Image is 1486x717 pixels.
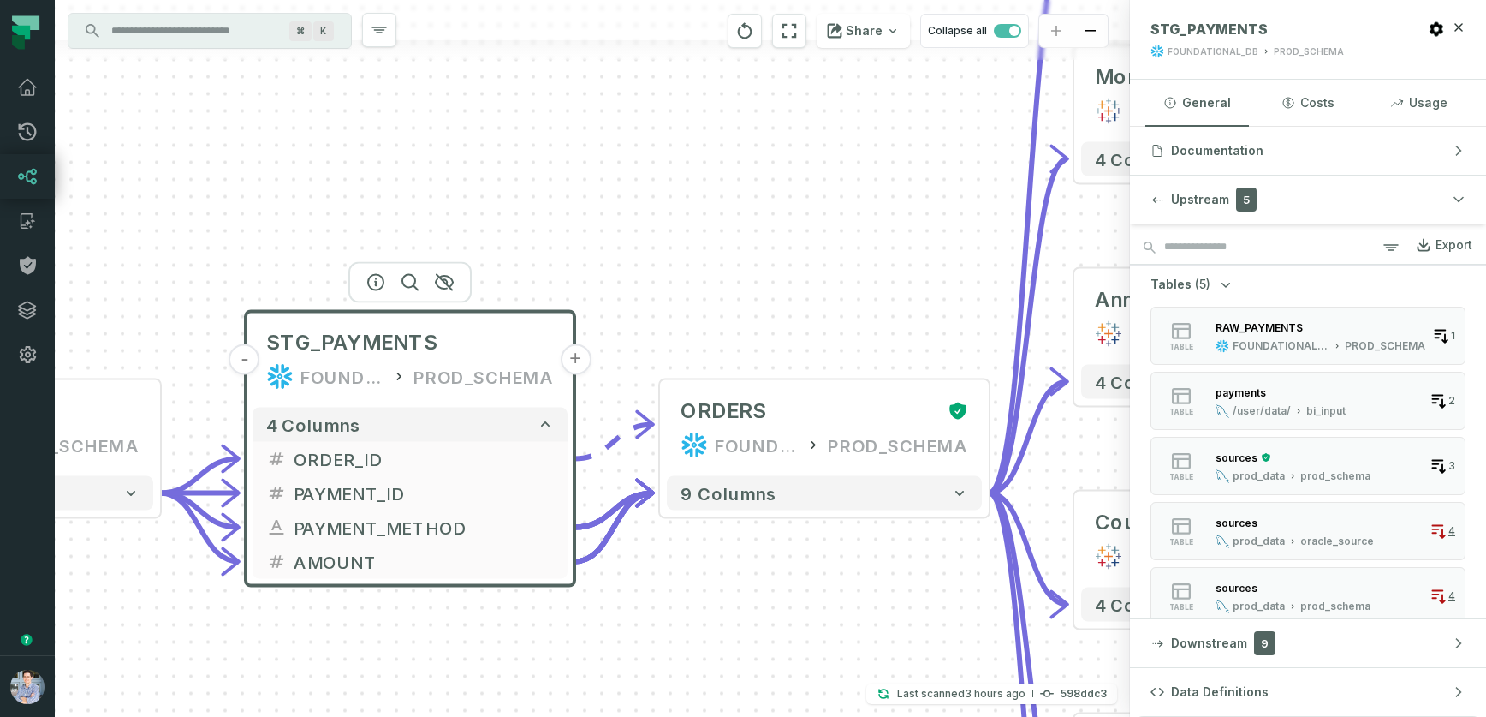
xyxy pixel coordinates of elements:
[1257,452,1271,463] div: Certified
[294,481,554,506] span: PAYMENT_ID
[24,129,318,170] div: Check out these product tours to help you get started with Foundational.
[1150,372,1465,430] button: table/user/data/bi_input2
[866,684,1117,704] button: Last scanned[DATE] 9:16:47 PM598ddc3
[66,540,290,557] div: Data Catalog
[941,401,968,421] div: Certified
[1300,469,1370,483] div: prod_schema
[1095,509,1247,536] div: Coupon Usage
[300,363,384,391] div: FOUNDATIONAL_DB
[1150,276,1192,293] span: Tables
[1171,684,1269,701] span: Data Definitions
[203,189,325,207] p: About 4 minutes left
[1129,543,1215,571] div: TABLEAU
[294,515,554,541] span: PAYMENT_METHOD
[1306,404,1346,418] div: bi_input
[1236,188,1257,212] span: 5
[1195,276,1210,293] span: (5)
[1095,149,1189,170] span: 4 columns
[1150,21,1268,38] span: STG_PAYMENTS
[229,344,260,375] button: -
[300,8,331,39] div: Close
[1095,63,1271,91] div: Monthly Revenue
[10,670,45,704] img: avatar of Alon Nafta
[1254,631,1275,655] span: 9
[160,493,239,562] g: Edge from 616efa676917f6a678dd14162abb4313 to c8867c613c347eb7857e509391c84b7d
[1274,45,1344,58] div: PROD_SCHEMA
[19,632,34,648] div: Tooltip anchor
[294,446,554,472] span: ORDER_ID
[266,329,437,356] span: STG_PAYMENTS
[817,14,910,48] button: Share
[253,442,568,476] button: ORDER_ID
[66,262,290,279] div: Find your Data Assets
[160,493,239,528] g: Edge from 616efa676917f6a678dd14162abb4313 to c8867c613c347eb7857e509391c84b7d
[1061,689,1107,699] h4: 598ddc3
[1129,98,1215,125] div: TABLEAU
[1169,473,1193,481] span: table
[1168,45,1258,58] div: FOUNDATIONAL_DB
[253,511,568,545] button: PAYMENT_METHOD
[17,189,86,207] p: 1 of 5 done
[1095,286,1259,314] div: Annual Revenue
[1367,80,1471,126] button: Usage
[1130,176,1486,224] button: Upstream5
[1095,595,1189,615] span: 4 columns
[313,21,334,41] span: Press ⌘ + K to focus the search bar
[965,687,1025,700] relative-time: Aug 14, 2025, 9:16 PM EDT
[1171,635,1247,652] span: Downstream
[66,327,290,344] div: Lineage Graph
[574,493,653,562] g: Edge from c8867c613c347eb7857e509391c84b7d to 0dd85c77dd217d0afb16c7d4fb3eff19
[1216,582,1257,595] div: sources
[1233,469,1285,483] div: prod_data
[1435,237,1472,253] div: Export
[1256,80,1359,126] button: Costs
[1216,321,1303,334] div: RAW_PAYMENTS
[989,493,1067,605] g: Edge from 0dd85c77dd217d0afb16c7d4fb3eff19 to 9d59a788612dc060523a8f5939ba2e14
[681,483,776,504] span: 9 columns
[1145,80,1249,126] button: General
[828,432,968,459] div: PROD_SCHEMA
[1401,233,1472,262] a: Export
[1171,191,1229,208] span: Upstream
[560,344,591,375] button: +
[289,21,312,41] span: Press ⌘ + K to focus the search bar
[715,432,799,459] div: FOUNDATIONAL_DB
[920,14,1029,48] button: Collapse all
[66,475,198,493] button: Mark as completed
[160,459,239,493] g: Edge from 616efa676917f6a678dd14162abb4313 to c8867c613c347eb7857e509391c84b7d
[681,397,766,425] div: ORDERS
[1233,404,1291,418] div: /user/data/
[1095,372,1189,392] span: 4 columns
[1300,535,1374,548] div: oracle_source
[1451,329,1455,343] span: 1
[1150,437,1465,495] button: tableprod_dataprod_schema3
[294,549,554,575] span: AMOUNT
[1448,524,1455,538] span: 4
[66,405,183,439] button: Take the tour
[1345,339,1425,353] div: PROD_SCHEMA
[253,476,568,511] button: PAYMENT_ID
[266,483,287,504] span: decimal
[32,256,311,284] div: Find your Data Assets
[1216,451,1257,464] div: sources
[11,7,44,39] button: go back
[1171,142,1263,159] span: Documentation
[1216,517,1257,529] div: sources
[1169,538,1193,547] span: table
[1216,386,1266,399] div: payments
[574,493,653,528] g: Edge from c8867c613c347eb7857e509391c84b7d to 0dd85c77dd217d0afb16c7d4fb3eff19
[1169,408,1193,416] span: table
[253,545,568,579] button: AMOUNT
[413,363,554,391] div: PROD_SCHEMA
[1150,502,1465,560] button: tableprod_dataoracle_source4
[1448,394,1455,408] span: 2
[66,356,298,391] div: How to visually trace every transformation in your data.
[1073,15,1108,48] button: zoom out
[1129,320,1215,348] div: TABLEAU
[266,449,287,469] span: decimal
[1448,459,1455,473] span: 3
[1300,600,1370,613] div: prod_schema
[266,415,360,435] span: 4 columns
[989,158,1067,493] g: Edge from 0dd85c77dd217d0afb16c7d4fb3eff19 to c880317c93bc50e3b9a6f5fed2662403
[897,685,1025,702] p: Last scanned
